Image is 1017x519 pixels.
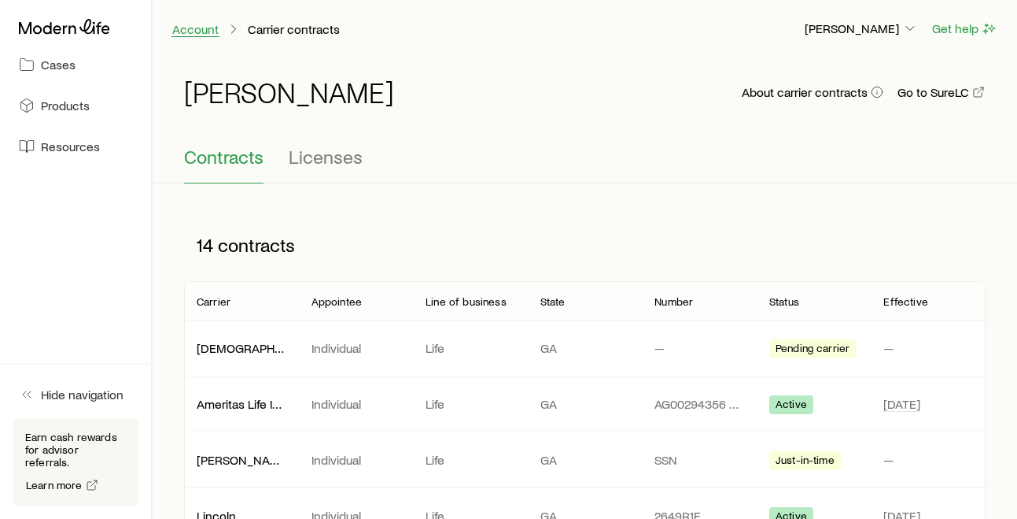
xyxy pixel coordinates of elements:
button: [PERSON_NAME] [804,20,919,39]
p: Carrier [197,295,230,308]
span: Just-in-time [776,454,835,470]
span: Learn more [26,480,83,491]
p: SSN [654,452,744,468]
p: Line of business [426,295,507,308]
p: Status [769,295,799,308]
p: [DEMOGRAPHIC_DATA] General [197,340,286,356]
p: — [883,340,973,356]
p: GA [540,340,630,356]
button: Get help [931,20,998,38]
a: Account [171,22,219,37]
p: Life [426,340,515,356]
p: Carrier contracts [248,21,340,37]
p: State [540,295,566,308]
p: Ameritas Life Insurance Corp. (Ameritas) [197,396,286,412]
p: Individual [311,452,401,468]
a: Resources [13,129,138,164]
span: Pending carrier [776,342,849,358]
h1: [PERSON_NAME] [184,76,394,108]
span: Active [776,398,807,414]
p: Individual [311,396,401,412]
span: Licenses [289,146,363,168]
span: contracts [218,234,295,256]
p: GA [540,452,630,468]
span: Products [41,98,90,113]
p: Life [426,396,515,412]
button: About carrier contracts [741,85,884,100]
span: [DATE] [883,396,920,412]
div: Contracting sub-page tabs [184,146,986,184]
span: Cases [41,57,76,72]
p: [PERSON_NAME] [PERSON_NAME] [197,452,286,468]
span: Contracts [184,146,263,168]
p: Individual [311,340,401,356]
button: Hide navigation [13,377,138,412]
span: 14 [197,234,213,256]
p: Life [426,452,515,468]
span: Hide navigation [41,387,123,402]
p: — [883,452,973,468]
p: GA [540,396,630,412]
p: [PERSON_NAME] [805,20,918,36]
a: Go to SureLC [897,85,986,100]
div: Earn cash rewards for advisor referrals.Learn more [13,418,138,506]
p: Appointee [311,295,362,308]
p: AG00294356 - 01 [654,396,744,412]
a: Cases [13,47,138,82]
a: Products [13,88,138,123]
p: Earn cash rewards for advisor referrals. [25,431,126,469]
p: Number [654,295,693,308]
p: Effective [883,295,927,308]
span: Resources [41,139,100,154]
p: — [654,340,744,356]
